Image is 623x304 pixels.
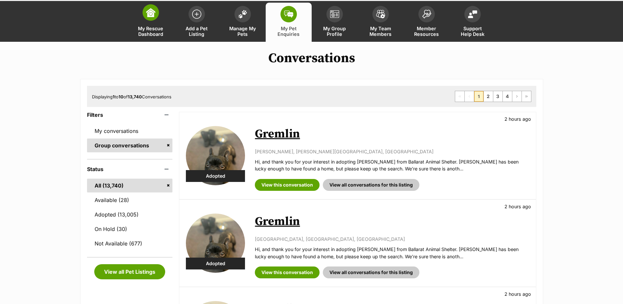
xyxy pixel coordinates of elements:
img: help-desk-icon-fdf02630f3aa405de69fd3d07c3f3aa587a6932b1a1747fa1d2bba05be0121f9.svg [468,10,477,18]
a: Support Help Desk [450,3,496,42]
div: Adopted [186,258,245,269]
p: [GEOGRAPHIC_DATA], [GEOGRAPHIC_DATA], [GEOGRAPHIC_DATA] [255,236,529,242]
a: Page 4 [503,91,512,102]
p: Hi, and thank you for your interest in adopting [PERSON_NAME] from Ballarat Animal Shelter. [PERS... [255,246,529,260]
p: Hi, and thank you for your interest in adopting [PERSON_NAME] from Ballarat Animal Shelter. [PERS... [255,158,529,172]
a: Member Resources [404,3,450,42]
span: Manage My Pets [228,26,257,37]
img: manage-my-pets-icon-02211641906a0b7f246fdf0571729dbe1e7629f14944591b6c1af311fb30b64b.svg [238,10,247,18]
span: Support Help Desk [458,26,487,37]
a: Page 3 [493,91,502,102]
a: My Pet Enquiries [266,3,312,42]
a: Manage My Pets [220,3,266,42]
span: My Team Members [366,26,395,37]
img: member-resources-icon-8e73f808a243e03378d46382f2149f9095a855e16c252ad45f914b54edf8863c.svg [422,10,431,18]
a: Gremlin [255,127,300,141]
span: Member Resources [412,26,441,37]
a: View all conversations for this listing [323,179,419,191]
img: dashboard-icon-eb2f2d2d3e046f16d808141f083e7271f6b2e854fb5c12c21221c1fb7104beca.svg [146,8,155,17]
nav: Pagination [455,91,531,102]
span: Previous page [465,91,474,102]
a: Available (28) [87,193,173,207]
span: Displaying to of Conversations [92,94,171,99]
a: Group conversations [87,139,173,152]
a: View all Pet Listings [94,264,165,279]
p: 2 hours ago [504,115,531,122]
a: On Hold (30) [87,222,173,236]
a: My Team Members [358,3,404,42]
span: First page [455,91,464,102]
strong: 10 [119,94,123,99]
img: Gremlin [186,214,245,273]
a: Last page [522,91,531,102]
div: Adopted [186,170,245,182]
span: Add a Pet Listing [182,26,211,37]
header: Filters [87,112,173,118]
span: My Group Profile [320,26,349,37]
img: pet-enquiries-icon-7e3ad2cf08bfb03b45e93fb7055b45f3efa6380592205ae92323e6603595dc1f.svg [284,11,293,18]
a: View all conversations for this listing [323,266,419,278]
a: My Group Profile [312,3,358,42]
img: team-members-icon-5396bd8760b3fe7c0b43da4ab00e1e3bb1a5d9ba89233759b79545d2d3fc5d0d.svg [376,10,385,18]
a: View this conversation [255,179,320,191]
a: Next page [512,91,522,102]
span: My Rescue Dashboard [136,26,166,37]
a: Page 2 [484,91,493,102]
img: Gremlin [186,126,245,185]
a: Gremlin [255,214,300,229]
a: My conversations [87,124,173,138]
p: 2 hours ago [504,203,531,210]
a: My Rescue Dashboard [128,3,174,42]
header: Status [87,166,173,172]
a: All (13,740) [87,179,173,192]
strong: 13,740 [128,94,142,99]
p: 2 hours ago [504,291,531,297]
a: Add a Pet Listing [174,3,220,42]
span: Page 1 [474,91,483,102]
img: group-profile-icon-3fa3cf56718a62981997c0bc7e787c4b2cf8bcc04b72c1350f741eb67cf2f40e.svg [330,10,339,18]
span: My Pet Enquiries [274,26,303,37]
img: add-pet-listing-icon-0afa8454b4691262ce3f59096e99ab1cd57d4a30225e0717b998d2c9b9846f56.svg [192,10,201,19]
p: [PERSON_NAME], [PERSON_NAME][GEOGRAPHIC_DATA], [GEOGRAPHIC_DATA] [255,148,529,155]
a: Not Available (677) [87,237,173,250]
a: Adopted (13,005) [87,208,173,221]
a: View this conversation [255,266,320,278]
strong: 1 [113,94,115,99]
